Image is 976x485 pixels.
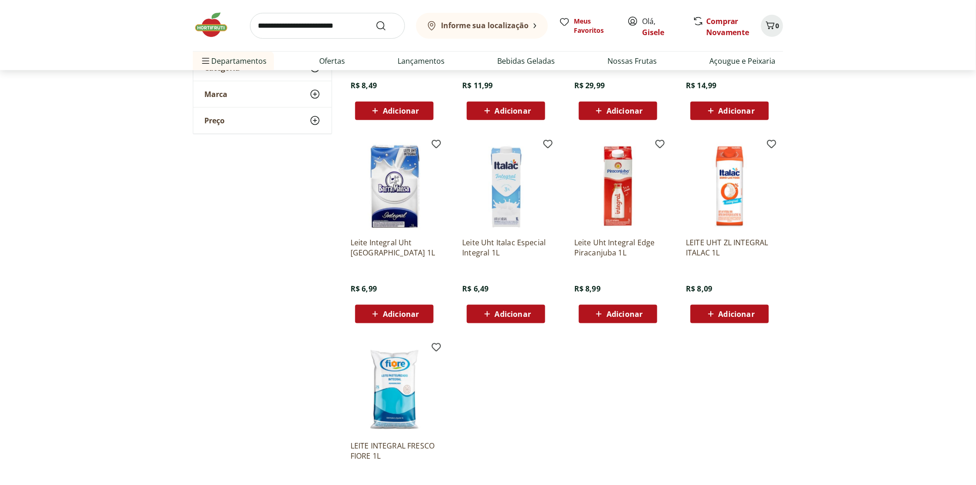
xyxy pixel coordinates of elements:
[642,16,683,38] span: Olá,
[462,80,493,91] span: R$ 11,99
[462,237,550,258] a: Leite Uht Italac Especial Integral 1L
[686,80,716,91] span: R$ 14,99
[200,50,267,72] span: Departamentos
[383,107,419,115] span: Adicionar
[706,16,750,37] a: Comprar Novamente
[686,142,774,230] img: LEITE UHT ZL INTEGRAL ITALAC 1L
[204,115,225,125] span: Preço
[686,284,712,294] span: R$ 8,09
[579,102,657,120] button: Adicionar
[574,142,662,230] img: Leite Uht Integral Edge Piracanjuba 1L
[462,284,488,294] span: R$ 6,49
[416,13,548,39] button: Informe sua localização
[467,102,545,120] button: Adicionar
[574,17,616,35] span: Meus Favoritos
[441,20,529,30] b: Informe sua localização
[351,142,438,230] img: Leite Integral Uht Barra Mansa 1L
[351,441,438,461] a: LEITE INTEGRAL FRESCO FIORE 1L
[351,346,438,433] img: LEITE INTEGRAL FRESCO FIORE 1L
[351,80,377,91] span: R$ 8,49
[607,107,643,115] span: Adicionar
[719,107,755,115] span: Adicionar
[495,310,531,318] span: Adicionar
[607,310,643,318] span: Adicionar
[355,102,434,120] button: Adicionar
[250,13,405,39] input: search
[200,50,211,72] button: Menu
[355,305,434,323] button: Adicionar
[467,305,545,323] button: Adicionar
[761,15,783,37] button: Carrinho
[559,17,616,35] a: Meus Favoritos
[462,142,550,230] img: Leite Uht Italac Especial Integral 1L
[319,55,345,67] a: Ofertas
[719,310,755,318] span: Adicionar
[686,237,774,258] a: LEITE UHT ZL INTEGRAL ITALAC 1L
[608,55,657,67] a: Nossas Frutas
[193,107,332,133] button: Preço
[398,55,445,67] a: Lançamentos
[574,80,605,91] span: R$ 29,99
[690,102,769,120] button: Adicionar
[495,107,531,115] span: Adicionar
[351,237,438,258] a: Leite Integral Uht [GEOGRAPHIC_DATA] 1L
[193,11,239,39] img: Hortifruti
[498,55,555,67] a: Bebidas Geladas
[579,305,657,323] button: Adicionar
[204,89,227,98] span: Marca
[574,237,662,258] a: Leite Uht Integral Edge Piracanjuba 1L
[375,20,398,31] button: Submit Search
[710,55,776,67] a: Açougue e Peixaria
[690,305,769,323] button: Adicionar
[351,284,377,294] span: R$ 6,99
[776,21,780,30] span: 0
[642,27,664,37] a: Gisele
[383,310,419,318] span: Adicionar
[193,81,332,107] button: Marca
[574,284,601,294] span: R$ 8,99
